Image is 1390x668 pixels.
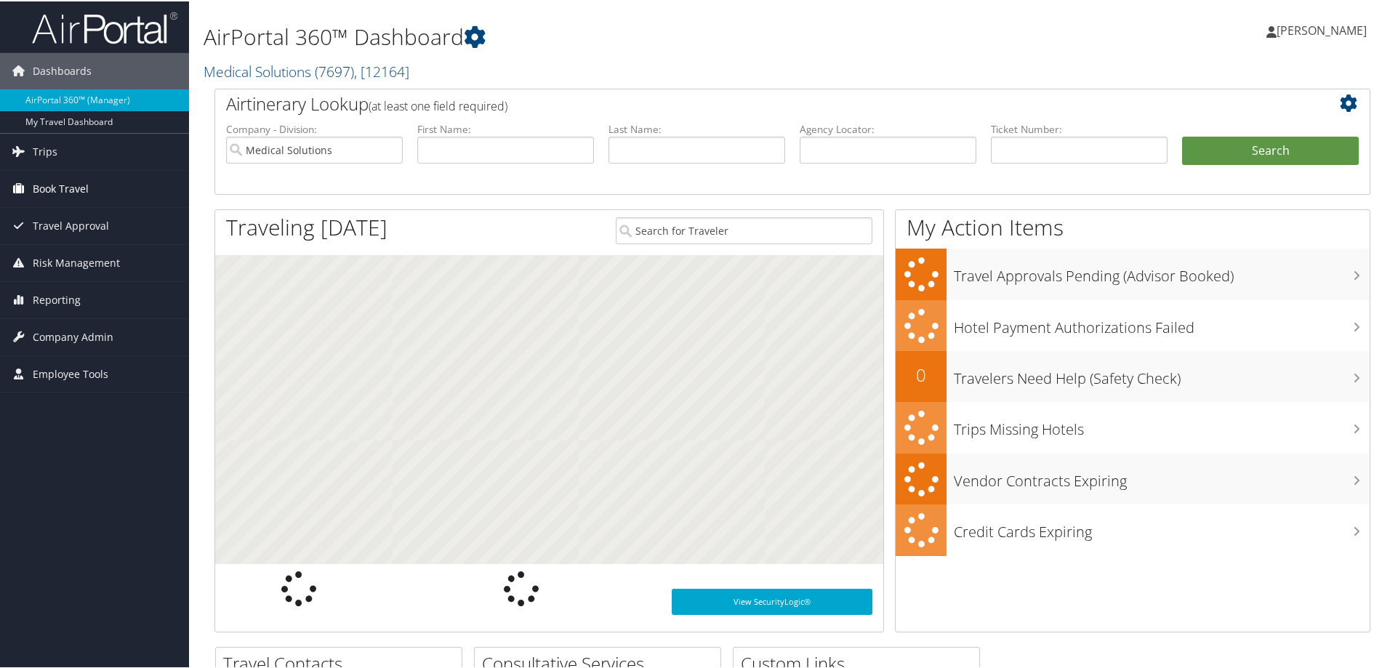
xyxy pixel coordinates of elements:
[896,350,1370,401] a: 0Travelers Need Help (Safety Check)
[991,121,1168,135] label: Ticket Number:
[33,169,89,206] span: Book Travel
[954,309,1370,337] h3: Hotel Payment Authorizations Failed
[226,121,403,135] label: Company - Division:
[33,206,109,243] span: Travel Approval
[33,318,113,354] span: Company Admin
[204,60,409,80] a: Medical Solutions
[1277,21,1367,37] span: [PERSON_NAME]
[315,60,354,80] span: ( 7697 )
[369,97,507,113] span: (at least one field required)
[954,513,1370,541] h3: Credit Cards Expiring
[33,52,92,88] span: Dashboards
[896,211,1370,241] h1: My Action Items
[33,281,81,317] span: Reporting
[896,452,1370,504] a: Vendor Contracts Expiring
[1266,7,1381,51] a: [PERSON_NAME]
[33,132,57,169] span: Trips
[608,121,785,135] label: Last Name:
[896,247,1370,299] a: Travel Approvals Pending (Advisor Booked)
[954,257,1370,285] h3: Travel Approvals Pending (Advisor Booked)
[1182,135,1359,164] button: Search
[954,462,1370,490] h3: Vendor Contracts Expiring
[616,216,872,243] input: Search for Traveler
[896,361,947,386] h2: 0
[354,60,409,80] span: , [ 12164 ]
[33,244,120,280] span: Risk Management
[204,20,989,51] h1: AirPortal 360™ Dashboard
[800,121,976,135] label: Agency Locator:
[896,503,1370,555] a: Credit Cards Expiring
[672,587,872,613] a: View SecurityLogic®
[896,401,1370,452] a: Trips Missing Hotels
[417,121,594,135] label: First Name:
[32,9,177,44] img: airportal-logo.png
[896,299,1370,350] a: Hotel Payment Authorizations Failed
[954,360,1370,387] h3: Travelers Need Help (Safety Check)
[33,355,108,391] span: Employee Tools
[226,211,387,241] h1: Traveling [DATE]
[226,90,1263,115] h2: Airtinerary Lookup
[954,411,1370,438] h3: Trips Missing Hotels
